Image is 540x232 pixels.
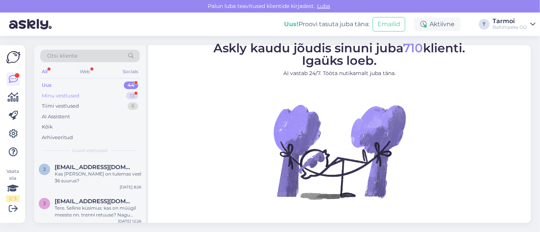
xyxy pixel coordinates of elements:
div: 2 / 3 [6,195,20,202]
div: Proovi tasuta juba täna: [284,20,369,29]
button: Emailid [373,17,405,31]
div: Tere. Selline küsimus: kas on müügil meeste nn. trenni retuuse? Nagu liibukad, et ilusti ümber ja... [55,205,141,218]
div: Tiimi vestlused [42,102,79,110]
div: 6 [128,102,138,110]
span: Otsi kliente [47,52,77,60]
p: AI vastab 24/7. Tööta nutikamalt juba täna. [214,69,466,77]
span: janamottus@gmail.com [55,164,134,171]
span: j [43,166,46,172]
div: T [479,19,489,30]
div: All [40,67,49,77]
b: Uus! [284,20,298,28]
span: Askly kaudu jõudis sinuni juba klienti. Igaüks loeb. [214,41,466,68]
div: Baltimpeks OÜ [493,24,527,30]
div: Tarmoi [493,18,527,24]
img: Askly Logo [6,51,21,63]
div: Aktiivne [414,17,461,31]
div: [DATE] 12:26 [118,218,141,224]
div: Web [79,67,92,77]
div: Uus [42,82,52,89]
div: [DATE] 8:26 [120,184,141,190]
span: Luba [315,3,332,9]
div: Vaata siia [6,168,20,202]
span: 710 [403,41,423,55]
div: 13 [126,92,138,100]
div: Arhiveeritud [42,134,73,141]
div: Socials [121,67,140,77]
div: Kas [PERSON_NAME] on tulemas veel 36 suurus? [55,171,141,184]
span: Uued vestlused [73,147,108,154]
div: AI Assistent [42,113,70,121]
img: No Chat active [271,83,408,220]
span: juulika.laanaru@mail.ee [55,198,134,205]
div: 44 [124,82,138,89]
div: Kõik [42,123,53,131]
div: Minu vestlused [42,92,79,100]
span: j [43,201,46,206]
a: TarmoiBaltimpeks OÜ [493,18,535,30]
